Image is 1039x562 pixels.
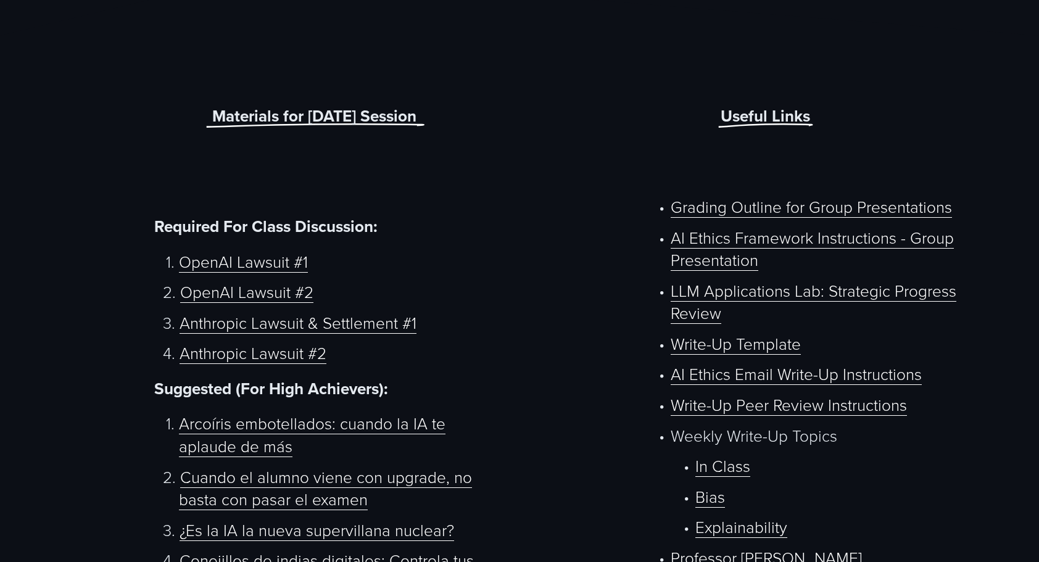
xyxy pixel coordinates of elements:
strong: Required For Class Discussion: [154,215,378,238]
a: Grading Outline for Group Presentations [671,196,952,218]
a: Write-Up Template [671,333,801,355]
strong: Materials for [DATE] Session [212,104,416,128]
a: Arcoíris embotellados: cuando la IA te aplaude de más [179,412,445,457]
strong: Suggested (For High Achievers): [154,377,388,400]
a: Anthropic Lawsuit #2 [180,342,326,364]
a: AI Ethics Email Write-Up Instructions [671,363,922,385]
a: Write-Up Peer Review Instructions [671,394,907,416]
a: Explainability [695,516,787,538]
a: In Class [695,455,750,477]
p: Weekly Write-Up Topics [671,424,967,447]
a: Anthropic Lawsuit & Settlement #1 [180,312,416,334]
a: LLM Applications Lab: Strategic Progress Review [671,279,956,324]
a: OpenAI Lawsuit #2 [180,281,313,303]
a: Cuando el alumno viene con upgrade, no basta con pasar el examen [179,466,472,511]
strong: Useful Links [721,104,810,128]
a: OpenAI Lawsuit #1 [179,250,308,273]
a: AI Ethics Framework Instructions - Group Presentation [671,226,954,271]
a: ¿Es la IA la nueva supervillana nuclear? [180,519,454,541]
a: Bias [695,486,725,508]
